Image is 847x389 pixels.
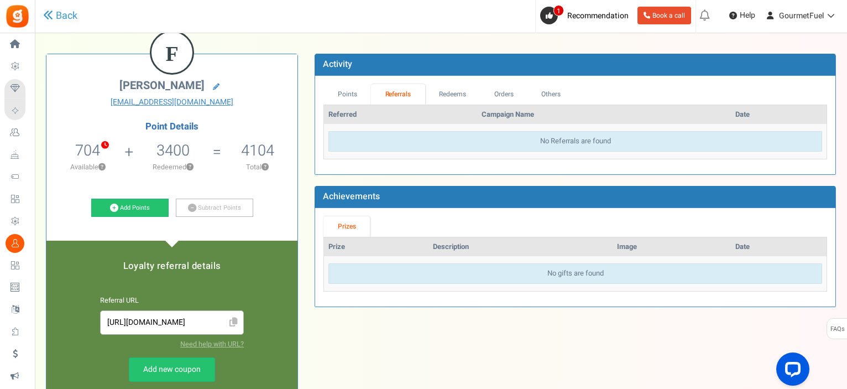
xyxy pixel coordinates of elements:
[527,84,575,105] a: Others
[186,164,194,171] button: ?
[224,313,242,333] span: Click to Copy
[119,77,205,94] span: [PERSON_NAME]
[779,10,824,22] span: GourmetFuel
[75,139,100,162] span: 704
[134,162,211,172] p: Redeemed
[176,199,253,217] a: Subtract Points
[323,84,371,105] a: Points
[477,105,730,125] th: Campaign Name
[323,216,370,237] a: Prizes
[637,7,691,24] a: Book a call
[328,131,822,152] div: No Referrals are found
[830,319,845,340] span: FAQs
[567,10,629,22] span: Recommendation
[737,10,755,21] span: Help
[52,162,123,172] p: Available
[480,84,527,105] a: Orders
[613,237,731,257] th: Image
[55,97,289,108] a: [EMAIL_ADDRESS][DOMAIN_NAME]
[100,297,244,305] h6: Referral URL
[324,105,477,125] th: Referred
[129,357,215,382] a: Add new coupon
[425,84,480,105] a: Redeems
[731,237,827,257] th: Date
[328,263,822,284] div: No gifts are found
[223,162,292,172] p: Total
[323,190,380,203] b: Achievements
[5,4,30,29] img: Gratisfaction
[91,199,169,217] a: Add Points
[371,84,425,105] a: Referrals
[553,5,564,16] span: 1
[725,7,760,24] a: Help
[241,142,274,159] h5: 4104
[98,164,106,171] button: ?
[262,164,269,171] button: ?
[731,105,827,125] th: Date
[156,142,190,159] h5: 3400
[43,9,77,23] a: Back
[324,237,428,257] th: Prize
[46,122,297,132] h4: Point Details
[151,32,192,75] figcaption: F
[323,58,352,71] b: Activity
[428,237,613,257] th: Description
[540,7,633,24] a: 1 Recommendation
[57,261,286,271] h5: Loyalty referral details
[180,339,244,349] a: Need help with URL?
